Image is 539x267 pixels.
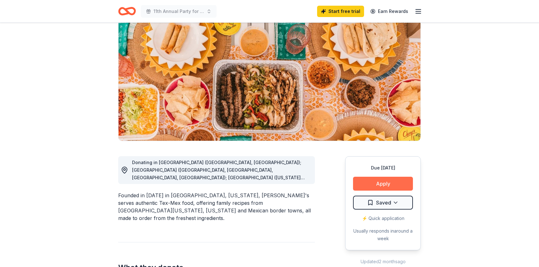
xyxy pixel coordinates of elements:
button: Apply [353,177,413,191]
a: Start free trial [317,6,364,17]
div: Due [DATE] [353,164,413,172]
div: Updated 2 months ago [345,258,421,265]
span: Saved [376,199,391,207]
a: Earn Rewards [367,6,412,17]
button: 11th Annual Party for the Parks [141,5,217,18]
div: Usually responds in around a week [353,227,413,242]
a: Home [118,4,136,19]
div: Founded in [DATE] in [GEOGRAPHIC_DATA], [US_STATE], [PERSON_NAME]'s serves authentic Tex-Mex food... [118,192,315,222]
span: 11th Annual Party for the Parks [154,8,204,15]
div: ⚡️ Quick application [353,215,413,222]
img: Image for Chuy's Tex-Mex [119,20,420,141]
button: Saved [353,196,413,210]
